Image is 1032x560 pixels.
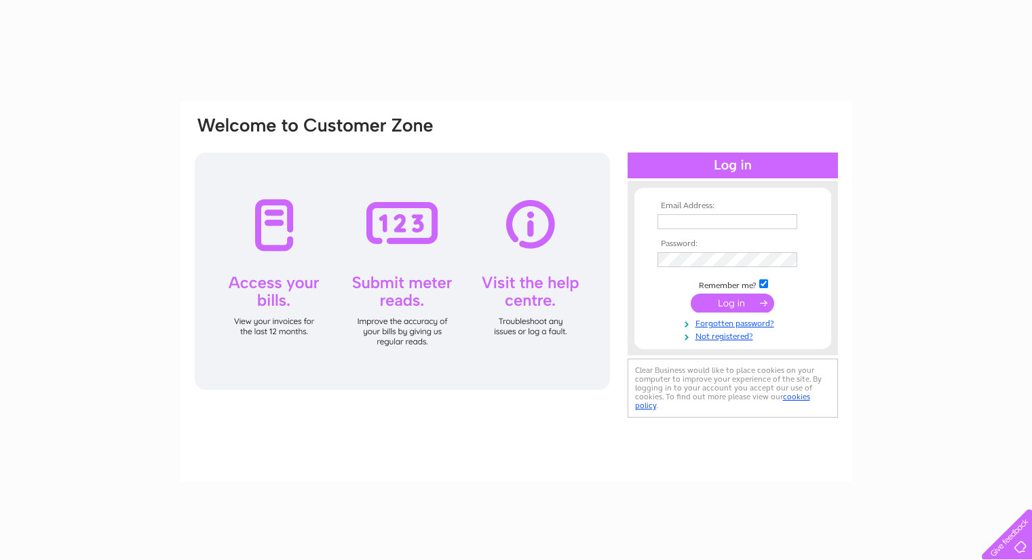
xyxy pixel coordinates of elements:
td: Remember me? [654,277,811,291]
div: Clear Business would like to place cookies on your computer to improve your experience of the sit... [628,359,838,418]
a: Not registered? [657,329,811,342]
a: cookies policy [635,392,810,410]
th: Password: [654,239,811,249]
input: Submit [691,294,774,313]
a: Forgotten password? [657,316,811,329]
th: Email Address: [654,201,811,211]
